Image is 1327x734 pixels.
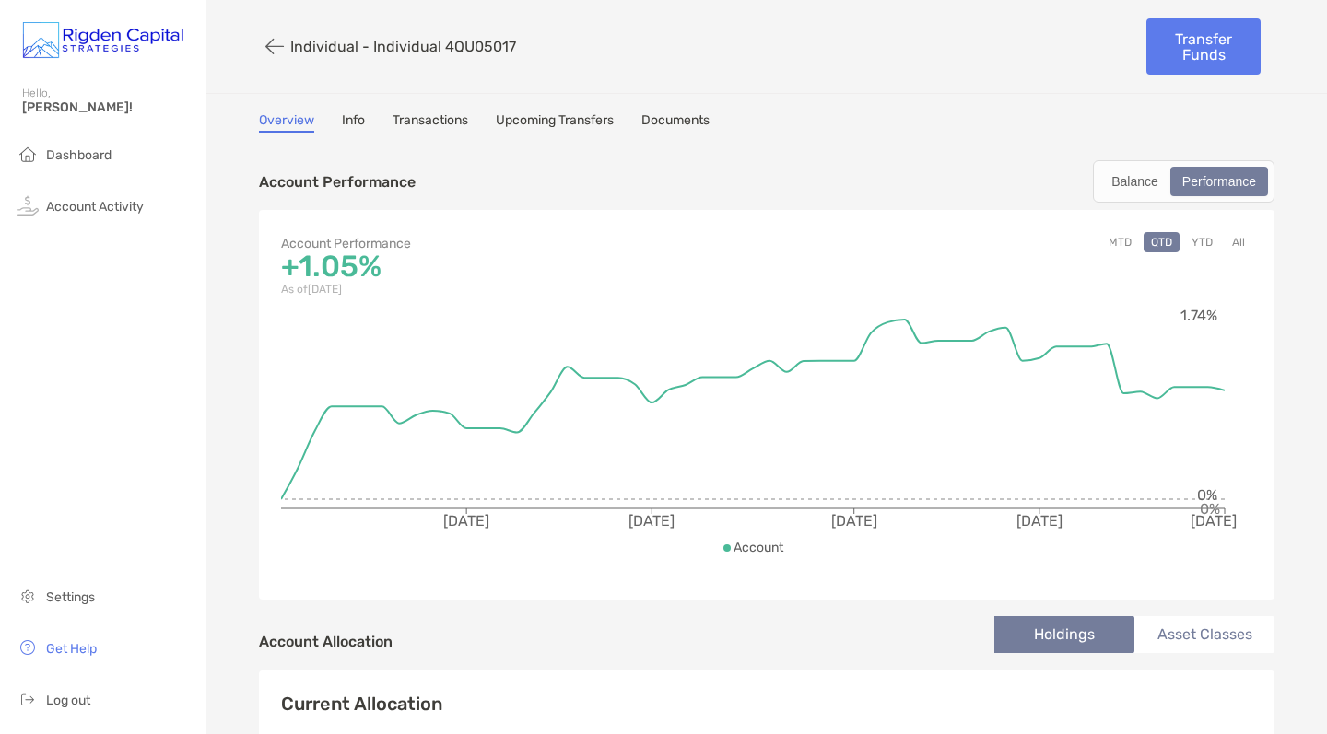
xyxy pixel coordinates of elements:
img: get-help icon [17,636,39,658]
tspan: 0% [1197,486,1217,504]
img: logout icon [17,688,39,710]
a: Overview [259,112,314,133]
tspan: [DATE] [1191,512,1237,530]
span: Dashboard [46,147,112,163]
h4: Current Allocation [281,693,442,715]
span: [PERSON_NAME]! [22,99,194,115]
tspan: 0% [1200,500,1220,518]
a: Transfer Funds [1146,18,1261,75]
div: segmented control [1093,160,1274,203]
tspan: [DATE] [443,512,489,530]
li: Holdings [994,616,1134,653]
button: All [1225,232,1252,252]
p: Individual - Individual 4QU05017 [290,38,516,55]
div: Balance [1101,169,1168,194]
a: Transactions [393,112,468,133]
tspan: 1.74% [1180,307,1217,324]
img: activity icon [17,194,39,216]
a: Upcoming Transfers [496,112,614,133]
span: Log out [46,693,90,708]
a: Documents [641,112,710,133]
p: +1.05% [281,255,767,278]
button: YTD [1184,232,1220,252]
img: Zoe Logo [22,7,183,74]
button: QTD [1144,232,1180,252]
tspan: [DATE] [1016,512,1063,530]
img: settings icon [17,585,39,607]
span: Settings [46,589,95,605]
a: Info [342,112,365,133]
img: household icon [17,143,39,165]
li: Asset Classes [1134,616,1274,653]
p: Account Performance [259,170,416,193]
tspan: [DATE] [628,512,675,530]
p: Account [734,536,783,559]
span: Get Help [46,641,97,657]
div: Performance [1172,169,1266,194]
h4: Account Allocation [259,633,393,650]
tspan: [DATE] [831,512,877,530]
span: Account Activity [46,199,144,215]
p: As of [DATE] [281,278,767,301]
button: MTD [1101,232,1139,252]
p: Account Performance [281,232,767,255]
